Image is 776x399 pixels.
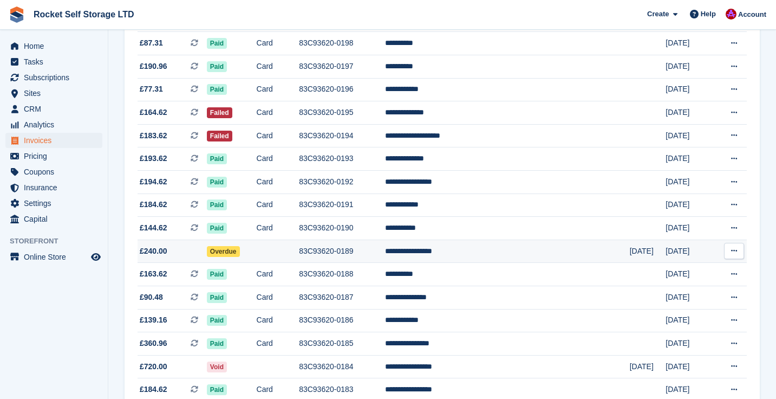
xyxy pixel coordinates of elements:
[140,268,167,280] span: £163.62
[257,332,299,356] td: Card
[257,101,299,125] td: Card
[257,171,299,194] td: Card
[140,176,167,188] span: £194.62
[140,246,167,257] span: £240.00
[5,101,102,117] a: menu
[207,177,227,188] span: Paid
[140,292,163,303] span: £90.48
[24,38,89,54] span: Home
[207,362,227,372] span: Void
[257,263,299,286] td: Card
[257,194,299,217] td: Card
[24,86,89,101] span: Sites
[24,196,89,211] span: Settings
[666,309,712,332] td: [DATE]
[5,54,102,69] a: menu
[299,355,385,378] td: 83C93620-0184
[666,55,712,79] td: [DATE]
[207,223,227,234] span: Paid
[5,38,102,54] a: menu
[666,171,712,194] td: [DATE]
[257,124,299,147] td: Card
[140,384,167,395] span: £184.62
[24,149,89,164] span: Pricing
[140,338,167,349] span: £360.96
[666,194,712,217] td: [DATE]
[140,199,167,210] span: £184.62
[207,200,227,210] span: Paid
[24,133,89,148] span: Invoices
[24,249,89,265] span: Online Store
[257,147,299,171] td: Card
[24,117,89,132] span: Analytics
[207,315,227,326] span: Paid
[207,292,227,303] span: Paid
[299,124,385,147] td: 83C93620-0194
[666,355,712,378] td: [DATE]
[24,54,89,69] span: Tasks
[701,9,716,20] span: Help
[299,217,385,240] td: 83C93620-0190
[5,149,102,164] a: menu
[140,361,167,372] span: £720.00
[257,55,299,79] td: Card
[666,332,712,356] td: [DATE]
[299,309,385,332] td: 83C93620-0186
[299,286,385,309] td: 83C93620-0187
[666,217,712,240] td: [DATE]
[207,84,227,95] span: Paid
[140,83,163,95] span: £77.31
[24,180,89,195] span: Insurance
[140,107,167,118] span: £164.62
[299,240,385,263] td: 83C93620-0189
[666,124,712,147] td: [DATE]
[207,38,227,49] span: Paid
[140,130,167,141] span: £183.62
[24,101,89,117] span: CRM
[9,7,25,23] img: stora-icon-8386f47178a22dfd0bd8f6a31ec36ba5ce8667c1dd55bd0f319d3a0aa187defe.svg
[647,9,669,20] span: Create
[5,86,102,101] a: menu
[24,164,89,179] span: Coupons
[726,9,736,20] img: Lee Tresadern
[5,164,102,179] a: menu
[207,153,227,164] span: Paid
[140,61,167,72] span: £190.96
[89,250,102,263] a: Preview store
[207,61,227,72] span: Paid
[299,55,385,79] td: 83C93620-0197
[140,37,163,49] span: £87.31
[140,222,167,234] span: £144.62
[5,211,102,227] a: menu
[5,133,102,148] a: menu
[630,240,666,263] td: [DATE]
[207,269,227,280] span: Paid
[207,338,227,349] span: Paid
[5,196,102,211] a: menu
[299,171,385,194] td: 83C93620-0192
[738,9,766,20] span: Account
[10,236,108,247] span: Storefront
[666,78,712,101] td: [DATE]
[24,70,89,85] span: Subscriptions
[299,194,385,217] td: 83C93620-0191
[666,240,712,263] td: [DATE]
[207,131,232,141] span: Failed
[257,32,299,55] td: Card
[257,309,299,332] td: Card
[666,32,712,55] td: [DATE]
[5,117,102,132] a: menu
[299,332,385,356] td: 83C93620-0185
[299,32,385,55] td: 83C93620-0198
[299,263,385,286] td: 83C93620-0188
[257,78,299,101] td: Card
[207,384,227,395] span: Paid
[299,78,385,101] td: 83C93620-0196
[666,147,712,171] td: [DATE]
[5,70,102,85] a: menu
[666,286,712,309] td: [DATE]
[630,355,666,378] td: [DATE]
[140,153,167,164] span: £193.62
[666,101,712,125] td: [DATE]
[666,263,712,286] td: [DATE]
